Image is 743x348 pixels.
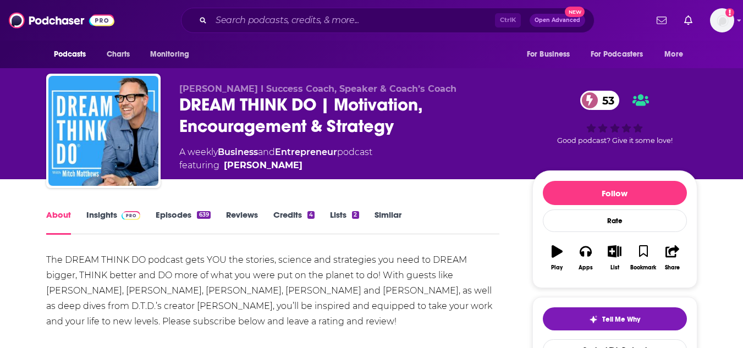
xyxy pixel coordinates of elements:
[46,44,101,65] button: open menu
[710,8,734,32] img: User Profile
[629,238,658,278] button: Bookmark
[610,264,619,271] div: List
[527,47,570,62] span: For Business
[551,264,563,271] div: Play
[519,44,584,65] button: open menu
[107,47,130,62] span: Charts
[591,91,620,110] span: 53
[571,238,600,278] button: Apps
[657,44,697,65] button: open menu
[211,12,495,29] input: Search podcasts, credits, & more...
[630,264,656,271] div: Bookmark
[54,47,86,62] span: Podcasts
[543,209,687,232] div: Rate
[375,209,401,235] a: Similar
[307,211,315,219] div: 4
[495,13,521,27] span: Ctrl K
[150,47,189,62] span: Monitoring
[600,238,629,278] button: List
[275,147,337,157] a: Entrepreneur
[530,14,585,27] button: Open AdvancedNew
[46,252,500,329] div: The DREAM THINK DO podcast gets YOU the stories, science and strategies you need to DREAM bigger,...
[9,10,114,31] img: Podchaser - Follow, Share and Rate Podcasts
[352,211,359,219] div: 2
[273,209,315,235] a: Credits4
[658,238,686,278] button: Share
[330,209,359,235] a: Lists2
[48,76,158,186] img: DREAM THINK DO | Motivation, Encouragement & Strategy
[579,264,593,271] div: Apps
[100,44,137,65] a: Charts
[725,8,734,17] svg: Add a profile image
[224,159,302,172] a: Mitch Matthews
[142,44,203,65] button: open menu
[181,8,595,33] div: Search podcasts, credits, & more...
[197,211,210,219] div: 639
[665,264,680,271] div: Share
[591,47,643,62] span: For Podcasters
[680,11,697,30] a: Show notifications dropdown
[664,47,683,62] span: More
[86,209,141,235] a: InsightsPodchaser Pro
[122,211,141,220] img: Podchaser Pro
[584,44,659,65] button: open menu
[543,238,571,278] button: Play
[565,7,585,17] span: New
[218,147,258,157] a: Business
[710,8,734,32] span: Logged in as megcassidy
[710,8,734,32] button: Show profile menu
[258,147,275,157] span: and
[652,11,671,30] a: Show notifications dropdown
[543,181,687,205] button: Follow
[179,84,456,94] span: [PERSON_NAME] I Success Coach, Speaker & Coach’s Coach
[543,307,687,330] button: tell me why sparkleTell Me Why
[557,136,673,145] span: Good podcast? Give it some love!
[535,18,580,23] span: Open Advanced
[46,209,71,235] a: About
[156,209,210,235] a: Episodes639
[532,84,697,152] div: 53Good podcast? Give it some love!
[179,159,372,172] span: featuring
[179,146,372,172] div: A weekly podcast
[602,315,640,324] span: Tell Me Why
[226,209,258,235] a: Reviews
[580,91,620,110] a: 53
[589,315,598,324] img: tell me why sparkle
